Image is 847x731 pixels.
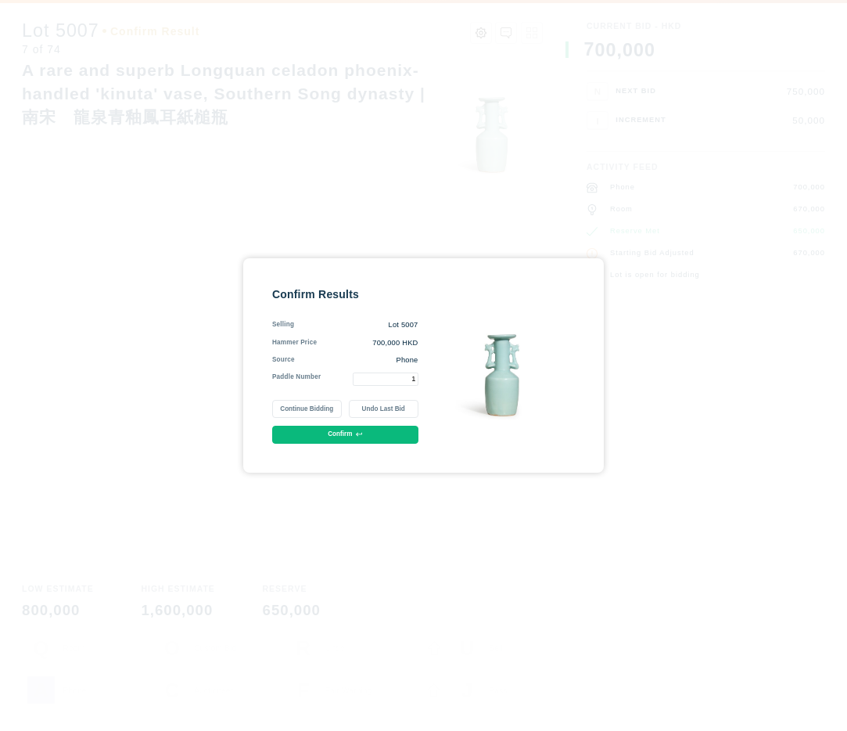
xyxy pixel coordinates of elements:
div: Confirm Results [272,287,418,302]
div: Hammer Price [272,338,317,348]
div: Paddle Number [272,373,321,386]
div: Lot 5007 [294,320,418,330]
button: Continue Bidding [272,400,342,418]
div: Selling [272,320,294,330]
div: Phone [295,355,418,365]
button: Undo Last Bid [349,400,418,418]
div: 700,000 HKD [317,338,418,348]
div: Source [272,355,295,365]
button: Confirm [272,426,418,444]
